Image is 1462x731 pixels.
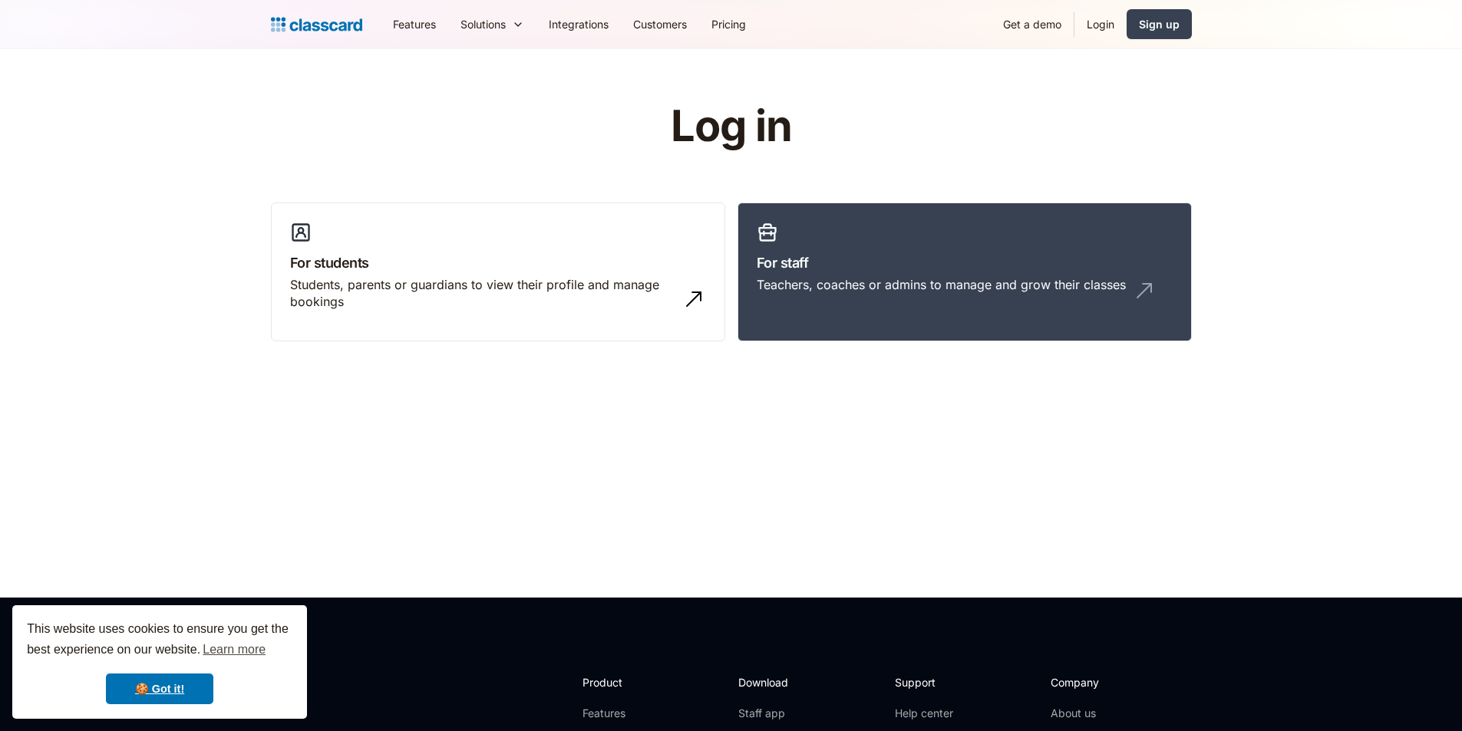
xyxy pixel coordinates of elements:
[460,16,506,32] div: Solutions
[582,674,665,690] h2: Product
[290,252,706,273] h3: For students
[536,7,621,41] a: Integrations
[757,276,1126,293] div: Teachers, coaches or admins to manage and grow their classes
[1139,16,1180,32] div: Sign up
[895,706,957,721] a: Help center
[1051,674,1153,690] h2: Company
[1074,7,1127,41] a: Login
[271,14,362,35] a: home
[487,103,975,150] h1: Log in
[991,7,1074,41] a: Get a demo
[738,674,801,690] h2: Download
[290,276,675,311] div: Students, parents or guardians to view their profile and manage bookings
[895,674,957,690] h2: Support
[1051,706,1153,721] a: About us
[12,605,307,719] div: cookieconsent
[27,620,292,661] span: This website uses cookies to ensure you get the best experience on our website.
[271,203,725,342] a: For studentsStudents, parents or guardians to view their profile and manage bookings
[381,7,448,41] a: Features
[200,638,268,661] a: learn more about cookies
[106,673,213,704] a: dismiss cookie message
[1127,9,1192,39] a: Sign up
[699,7,758,41] a: Pricing
[582,706,665,721] a: Features
[738,706,801,721] a: Staff app
[621,7,699,41] a: Customers
[757,252,1173,273] h3: For staff
[738,203,1192,342] a: For staffTeachers, coaches or admins to manage and grow their classes
[448,7,536,41] div: Solutions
